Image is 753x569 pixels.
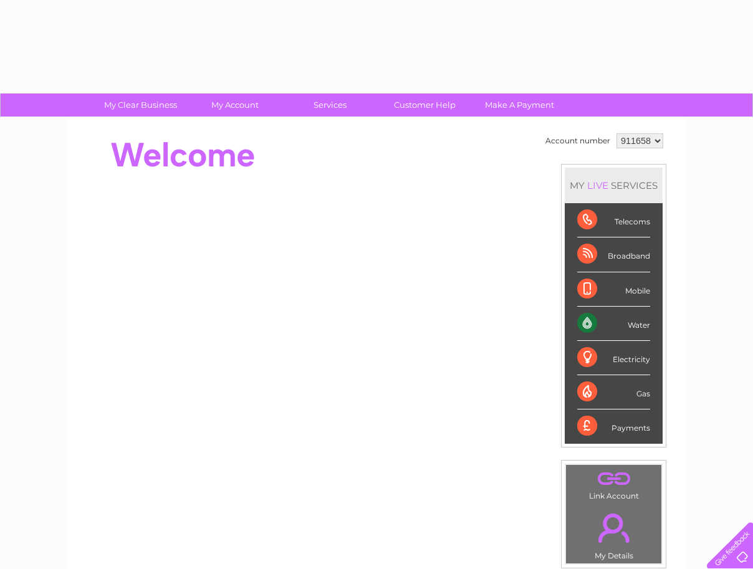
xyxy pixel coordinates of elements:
[468,93,571,117] a: Make A Payment
[279,93,381,117] a: Services
[577,341,650,375] div: Electricity
[569,468,658,490] a: .
[577,237,650,272] div: Broadband
[577,375,650,409] div: Gas
[569,506,658,550] a: .
[577,272,650,307] div: Mobile
[565,464,662,504] td: Link Account
[542,130,613,151] td: Account number
[373,93,476,117] a: Customer Help
[577,307,650,341] div: Water
[577,409,650,443] div: Payments
[565,503,662,564] td: My Details
[585,179,611,191] div: LIVE
[577,203,650,237] div: Telecoms
[565,168,663,203] div: MY SERVICES
[184,93,287,117] a: My Account
[89,93,192,117] a: My Clear Business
